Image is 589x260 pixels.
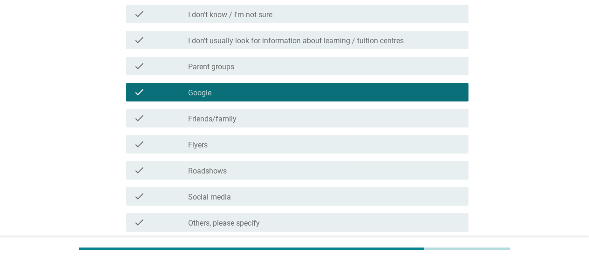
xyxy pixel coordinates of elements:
[134,165,145,176] i: check
[134,34,145,46] i: check
[134,60,145,72] i: check
[188,36,404,46] label: I don't usually look for information about learning / tuition centres
[188,167,227,176] label: Roadshows
[188,193,231,202] label: Social media
[134,191,145,202] i: check
[188,140,208,150] label: Flyers
[188,88,211,98] label: Google
[188,219,260,228] label: Others, please specify
[134,8,145,20] i: check
[188,10,272,20] label: I don't know / I'm not sure
[134,217,145,228] i: check
[134,87,145,98] i: check
[134,139,145,150] i: check
[188,114,237,124] label: Friends/family
[134,113,145,124] i: check
[188,62,234,72] label: Parent groups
